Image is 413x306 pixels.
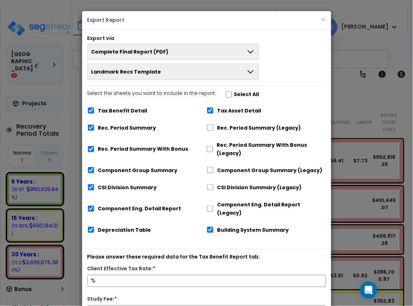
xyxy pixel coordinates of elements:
button: Landmark Recs Template [87,64,259,80]
label: Rec. Period Summary [98,124,156,132]
label: Rec. Period Summary (Legacy) [217,124,301,132]
label: Component Group Summary [98,166,178,175]
label: Component Group Summary (Legacy) [217,166,323,175]
label: CSI Division Summary [98,184,157,192]
input: Select the sheets you want to include in the report:Select All [225,91,232,97]
label: Depreciation Table [98,226,151,234]
span: Landmark Recs Template [91,68,161,75]
label: Study Fee:* [87,295,117,304]
div: Open Intercom Messenger [360,282,377,299]
p: Select the sheets you want to include in the report: [87,89,216,98]
h5: Export Report [87,16,326,24]
span: Complete Final Report (PDF) [91,48,169,55]
label: Component Eng. Detail Report [98,205,181,213]
label: Client Effective Tax Rate:* [87,265,156,273]
label: Tax Asset Detail [217,107,261,115]
button: Complete Final Report (PDF) [87,44,259,60]
label: Component Eng. Detail Report (Legacy) [217,201,326,217]
label: Building System Summary [217,226,289,234]
span: % [91,277,96,285]
label: Export via [87,35,115,42]
label: Rec. Period Summary With Bonus [98,145,188,153]
label: Tax Benefit Detail [98,107,147,115]
label: Rec. Period Summary With Bonus (Legacy) [217,141,326,157]
p: Please answer these required data for the Tax Benefit Report tab: [87,253,326,261]
button: × [321,16,326,23]
label: CSI Division Summary (Legacy) [217,184,302,192]
label: Select All [234,90,259,99]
